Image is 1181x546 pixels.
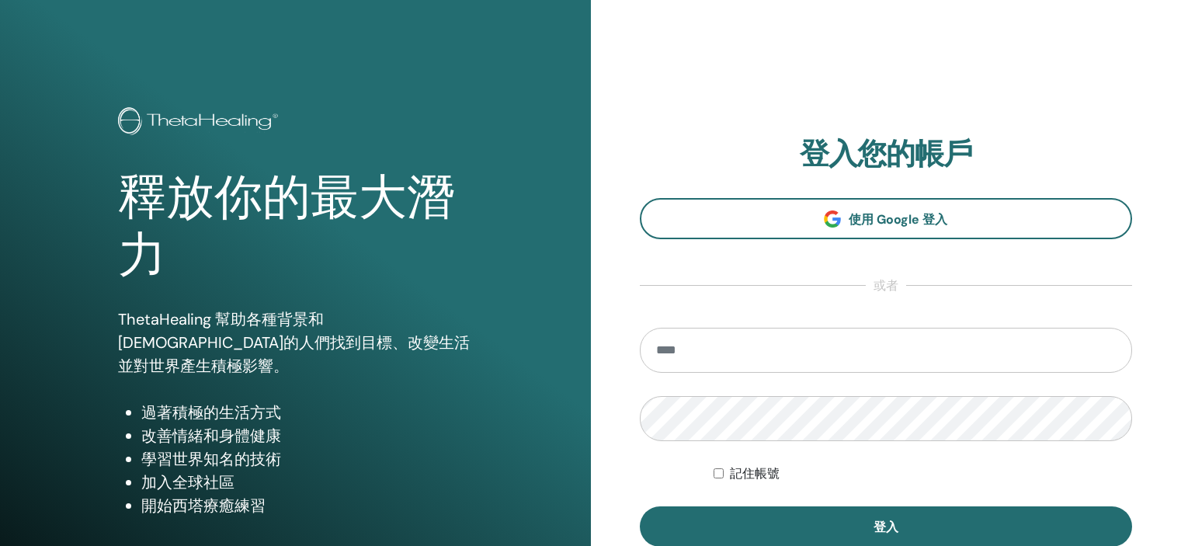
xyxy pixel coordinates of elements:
[874,277,898,294] font: 或者
[141,472,234,492] font: 加入全球社區
[800,134,972,173] font: 登入您的帳戶
[141,402,281,423] font: 過著積極的生活方式
[141,496,266,516] font: 開始西塔療癒練習
[141,426,281,446] font: 改善情緒和身體健康
[730,466,780,481] font: 記住帳號
[118,170,455,283] font: 釋放你的最大潛力
[874,519,898,535] font: 登入
[849,211,947,228] font: 使用 Google 登入
[141,449,281,469] font: 學習世界知名的技術
[640,198,1133,239] a: 使用 Google 登入
[714,464,1132,483] div: 無限期地保持我的身份驗證狀態或直到我手動註銷
[118,309,470,376] font: ThetaHealing 幫助各種背景和[DEMOGRAPHIC_DATA]的人們找到目標、改變生活並對世界產生積極影響。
